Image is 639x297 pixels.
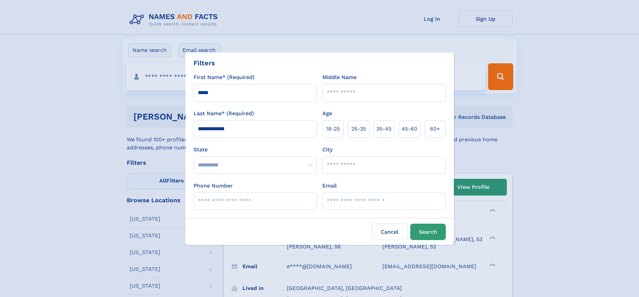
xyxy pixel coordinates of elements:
[372,224,408,240] label: Cancel
[376,125,391,133] span: 35‑45
[430,125,440,133] span: 60+
[351,125,366,133] span: 25‑35
[194,182,233,190] label: Phone Number
[194,58,215,68] div: Filters
[322,182,337,190] label: Email
[194,73,255,81] label: First Name* (Required)
[402,125,417,133] span: 45‑60
[194,109,254,118] label: Last Name* (Required)
[410,224,446,240] button: Search
[322,146,332,154] label: City
[322,73,357,81] label: Middle Name
[326,125,340,133] span: 18‑25
[322,109,332,118] label: Age
[194,146,317,154] label: State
